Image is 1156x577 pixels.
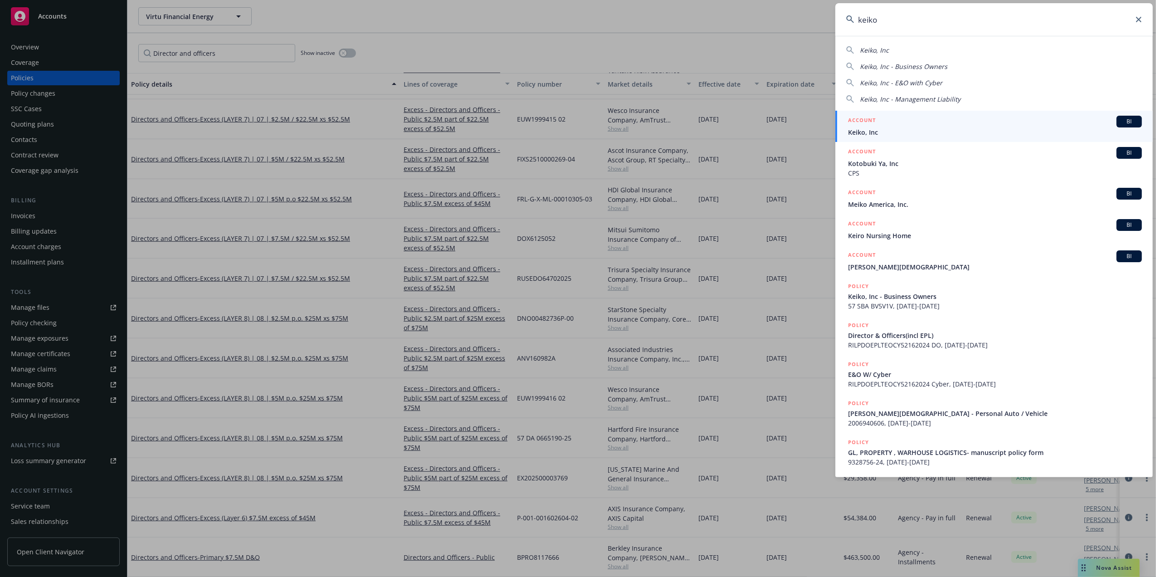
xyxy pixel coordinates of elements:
h5: ACCOUNT [848,250,876,261]
span: Keiko, Inc - Business Owners [860,62,947,71]
a: ACCOUNTBIKotobuki Ya, IncCPS [835,142,1153,183]
a: POLICYGL, PROPERTY , WARHOUSE LOGISTICS- manuscript policy form9328756-24, [DATE]-[DATE] [835,433,1153,472]
span: CPS [848,168,1142,178]
a: POLICY[PERSON_NAME][DEMOGRAPHIC_DATA] - Personal Auto / Vehicle2006940606, [DATE]-[DATE] [835,394,1153,433]
span: BI [1120,117,1138,126]
span: 2006940606, [DATE]-[DATE] [848,418,1142,428]
a: ACCOUNTBIMeiko America, Inc. [835,183,1153,214]
span: Keiko, Inc - Management Liability [860,95,961,103]
span: E&O W/ Cyber [848,370,1142,379]
span: Keiko, Inc - Business Owners [848,292,1142,301]
span: Meiko America, Inc. [848,200,1142,209]
span: 9328756-24, [DATE]-[DATE] [848,457,1142,467]
span: Keiko, Inc - E&O with Cyber [860,78,942,87]
span: [PERSON_NAME][DEMOGRAPHIC_DATA] - Personal Auto / Vehicle [848,409,1142,418]
a: ACCOUNTBI[PERSON_NAME][DEMOGRAPHIC_DATA] [835,245,1153,277]
h5: ACCOUNT [848,116,876,127]
h5: ACCOUNT [848,188,876,199]
a: POLICYE&O W/ CyberRILPDOEPLTEOCY52162024 Cyber, [DATE]-[DATE] [835,355,1153,394]
span: Kotobuki Ya, Inc [848,159,1142,168]
span: BI [1120,221,1138,229]
span: Keiko, Inc [848,127,1142,137]
span: RILPDOEPLTEOCY52162024 DO, [DATE]-[DATE] [848,340,1142,350]
a: ACCOUNTBIKeiro Nursing Home [835,214,1153,245]
h5: POLICY [848,399,869,408]
a: ACCOUNTBIKeiko, Inc [835,111,1153,142]
span: GL, PROPERTY , WARHOUSE LOGISTICS- manuscript policy form [848,448,1142,457]
span: [PERSON_NAME][DEMOGRAPHIC_DATA] [848,262,1142,272]
span: Keiro Nursing Home [848,231,1142,240]
a: POLICYKeiko, Inc - Business Owners57 SBA BV5V1V, [DATE]-[DATE] [835,277,1153,316]
a: POLICYDirector & Officers(incl EPL)RILPDOEPLTEOCY52162024 DO, [DATE]-[DATE] [835,316,1153,355]
h5: POLICY [848,360,869,369]
span: 57 SBA BV5V1V, [DATE]-[DATE] [848,301,1142,311]
h5: POLICY [848,438,869,447]
span: BI [1120,149,1138,157]
input: Search... [835,3,1153,36]
span: BI [1120,190,1138,198]
h5: ACCOUNT [848,147,876,158]
span: Director & Officers(incl EPL) [848,331,1142,340]
h5: ACCOUNT [848,219,876,230]
h5: POLICY [848,321,869,330]
span: BI [1120,252,1138,260]
h5: POLICY [848,282,869,291]
span: Keiko, Inc [860,46,889,54]
span: RILPDOEPLTEOCY52162024 Cyber, [DATE]-[DATE] [848,379,1142,389]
